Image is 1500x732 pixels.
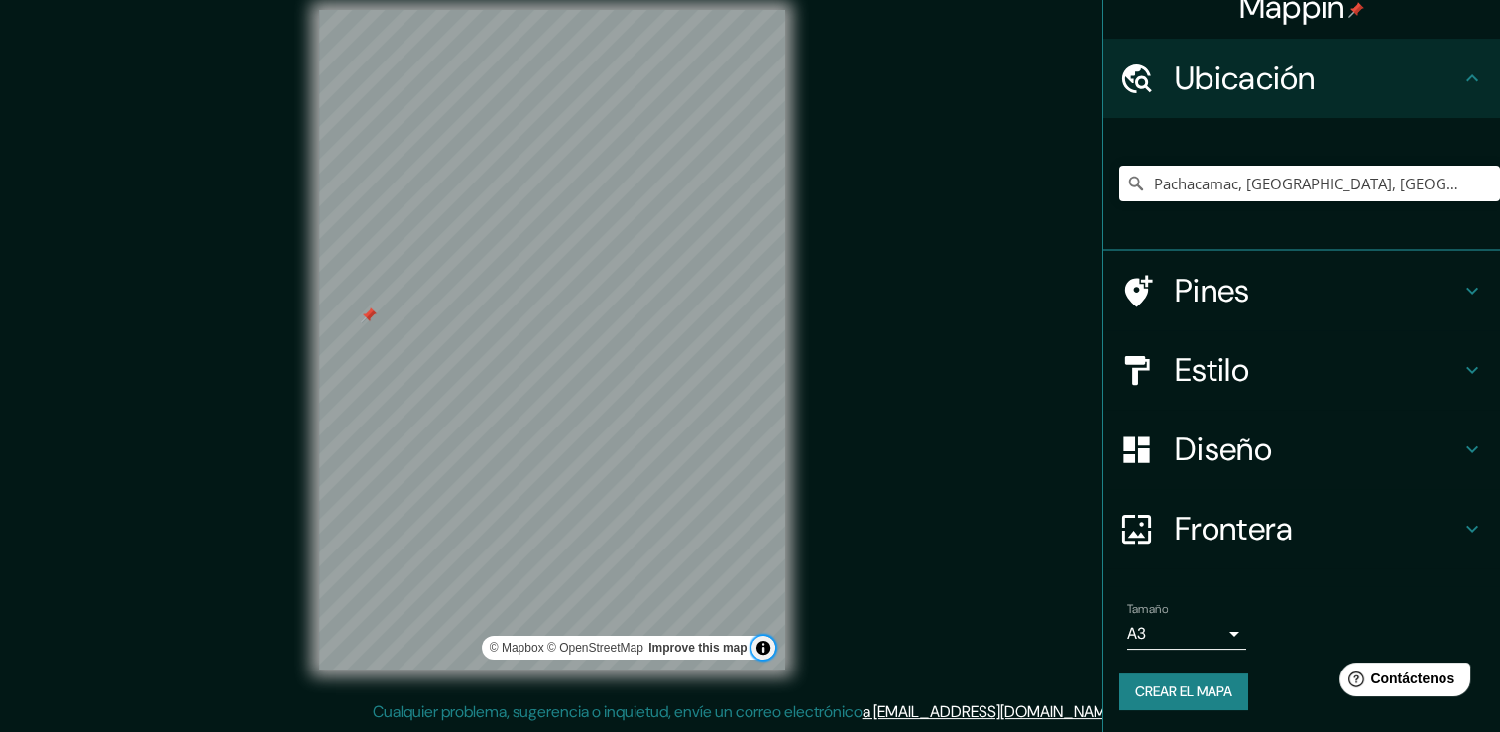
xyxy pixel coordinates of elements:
[319,10,785,670] canvas: Mapa
[1127,601,1168,618] label: Tamaño
[373,700,1121,724] p: Cualquier problema, sugerencia o inquietud, envíe un correo electrónico .
[1127,618,1246,650] div: A3
[1103,251,1500,330] div: Pines
[547,641,643,655] a: OpenStreetMap
[1103,39,1500,118] div: Ubicación
[1119,166,1500,201] input: Elige tu ciudad o área
[1135,679,1232,704] font: Crear el mapa
[1103,489,1500,568] div: Frontera
[1119,673,1248,710] button: Crear el mapa
[1175,429,1460,469] h4: Diseño
[490,641,544,655] a: Mapbox
[1175,271,1460,310] h4: Pines
[863,701,1118,722] a: a [EMAIL_ADDRESS][DOMAIN_NAME]
[1103,330,1500,410] div: Estilo
[648,641,747,655] a: Map feedback
[1348,2,1364,18] img: pin-icon.png
[1103,410,1500,489] div: Diseño
[1324,655,1478,710] iframe: Help widget launcher
[1175,350,1460,390] h4: Estilo
[1175,509,1460,549] h4: Frontera
[751,636,775,660] button: Alternar atribución
[1175,59,1460,98] h4: Ubicación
